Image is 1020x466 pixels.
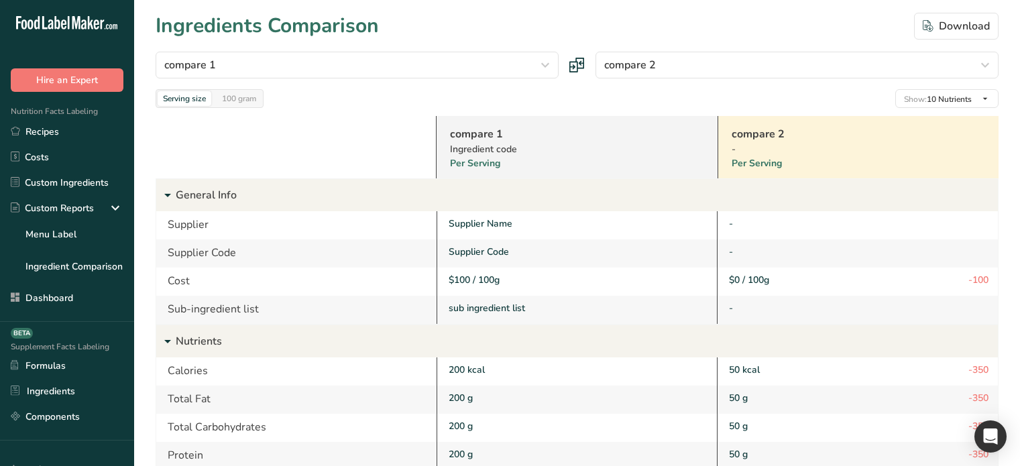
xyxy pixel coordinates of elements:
div: Calories [156,357,437,386]
span: compare 2 [604,57,656,73]
button: Download [914,13,999,40]
span: - [729,302,733,314]
span: Show: [904,94,927,105]
div: Nutrients [156,325,998,357]
span: sub ingredient list [449,302,525,314]
div: General Info [156,179,998,211]
div: Supplier Code [449,245,708,259]
div: $100 / 100g [449,273,708,287]
span: -100 [968,273,988,287]
div: BETA [11,328,33,339]
div: Sub-ingredient list [156,296,437,324]
div: - [729,217,988,231]
div: 50 g [717,414,998,442]
span: -350 [968,391,988,407]
button: compare 1 [156,52,559,78]
span: compare 1 [164,57,216,73]
div: 200 kcal [437,357,718,386]
span: -350 [968,419,988,435]
div: - [732,142,950,156]
span: -350 [968,363,988,379]
span: -350 [968,447,988,463]
div: 50 g [717,386,998,414]
div: - [729,245,988,259]
button: compare 2 [596,52,999,78]
div: Total Fat [156,386,437,414]
div: Total Carbohydrates [156,414,437,442]
div: Download [923,18,990,34]
div: 200 g [437,386,718,414]
div: Per Serving [450,156,669,170]
div: compare 2 [732,126,950,142]
div: 200 g [437,414,718,442]
p: General Info [176,179,998,211]
div: Ingredient code [450,142,669,156]
div: Open Intercom Messenger [974,420,1007,453]
div: Cost [156,268,437,296]
p: Nutrients [176,325,998,357]
div: Supplier Name [449,217,708,231]
div: Supplier [156,211,437,239]
h1: Ingredients Comparison [156,11,379,41]
div: compare 1 [450,126,669,142]
span: 10 Nutrients [904,94,972,105]
div: Serving size [158,91,211,106]
div: Supplier Code [156,239,437,268]
button: Show:10 Nutrients [895,89,999,108]
div: Custom Reports [11,201,94,215]
div: 100 gram [217,91,262,106]
div: Per Serving [732,156,950,170]
div: 50 kcal [717,357,998,386]
div: $0 / 100g [729,273,988,287]
button: Hire an Expert [11,68,123,92]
